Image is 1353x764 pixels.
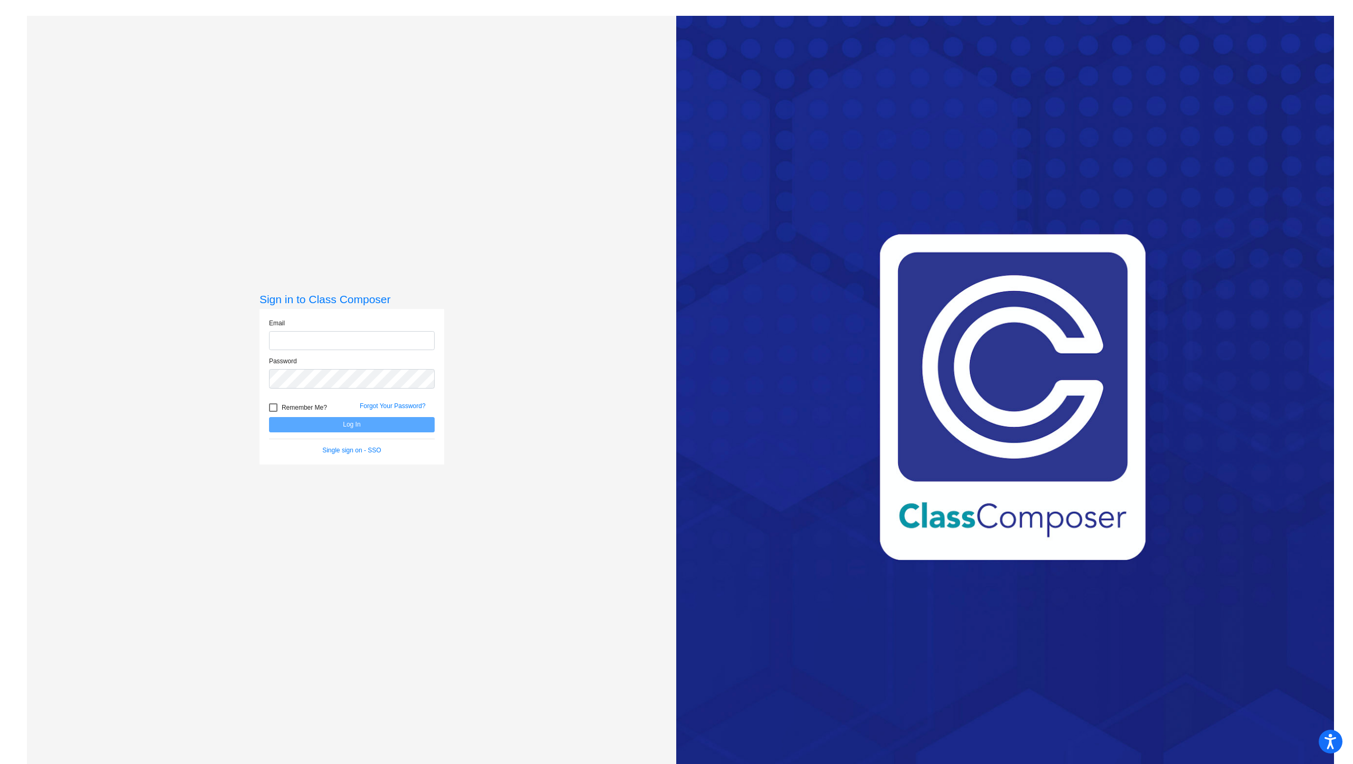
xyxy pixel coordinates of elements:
label: Email [269,318,285,328]
h3: Sign in to Class Composer [260,293,444,306]
label: Password [269,356,297,366]
a: Forgot Your Password? [360,402,426,410]
a: Single sign on - SSO [322,447,381,454]
span: Remember Me? [282,401,327,414]
button: Log In [269,417,435,432]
